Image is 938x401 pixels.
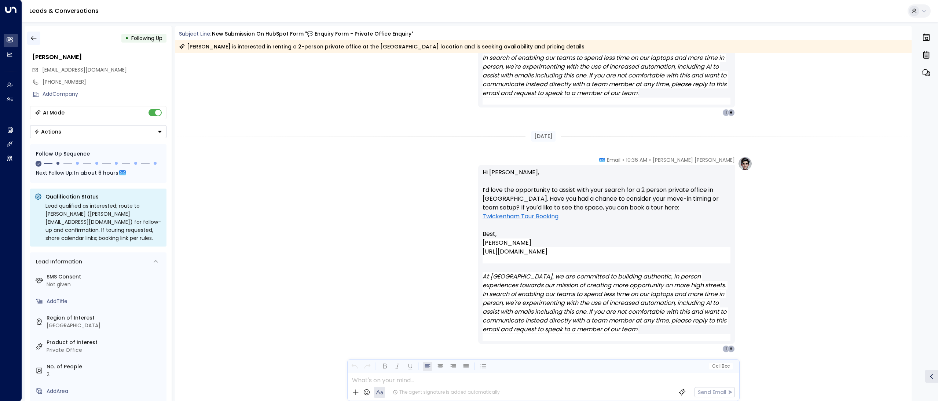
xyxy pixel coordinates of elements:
button: Actions [30,125,166,138]
em: At [GEOGRAPHIC_DATA], we are committed to building authentic, in person experiences towards our m... [483,36,728,97]
div: • [125,32,129,45]
label: SMS Consent [47,273,164,281]
div: 1 [722,345,730,353]
div: Not given [47,281,164,288]
div: 2 [47,371,164,378]
button: Redo [363,362,372,371]
div: [PERSON_NAME] [32,53,166,62]
div: Actions [34,128,61,135]
a: [URL][DOMAIN_NAME] [483,247,547,256]
label: Product of Interest [47,339,164,346]
div: [PERSON_NAME] is interested in renting a 2-person private office at the [GEOGRAPHIC_DATA] locatio... [179,43,585,50]
span: Best, [483,230,497,238]
em: At [GEOGRAPHIC_DATA], we are committed to building authentic, in person experiences towards our m... [483,272,728,333]
span: 10:36 AM [626,156,647,164]
span: [EMAIL_ADDRESS][DOMAIN_NAME] [42,66,127,73]
div: H [728,345,735,353]
div: AI Mode [43,109,65,116]
div: Next Follow Up: [36,169,161,177]
a: Leads & Conversations [29,7,99,15]
span: | [719,364,721,369]
div: [PHONE_NUMBER] [43,78,166,86]
div: Private Office [47,346,164,354]
span: [PERSON_NAME] [483,238,531,247]
div: Lead qualified as interested; route to [PERSON_NAME] ([PERSON_NAME][EMAIL_ADDRESS][DOMAIN_NAME]) ... [45,202,162,242]
span: Following Up [131,34,162,42]
label: No. of People [47,363,164,371]
div: H [728,109,735,116]
div: Button group with a nested menu [30,125,166,138]
div: [DATE] [531,131,556,142]
label: Region of Interest [47,314,164,322]
button: Cc|Bcc [709,363,732,370]
span: [PERSON_NAME] [PERSON_NAME] [653,156,735,164]
div: [GEOGRAPHIC_DATA] [47,322,164,329]
span: • [649,156,651,164]
div: The agent signature is added automatically [393,389,500,395]
div: AddTitle [47,298,164,305]
span: Cc Bcc [712,364,729,369]
div: AddCompany [43,90,166,98]
img: profile-logo.png [738,156,752,171]
p: Qualification Status [45,193,162,200]
span: Email [607,156,620,164]
div: Follow Up Sequence [36,150,161,158]
div: 1 [722,109,730,116]
span: In about 6 hours [74,169,118,177]
span: Subject Line: [179,30,211,37]
div: Lead Information [33,258,82,266]
span: max@thecreativeartworker.com [42,66,127,74]
div: AddArea [47,387,164,395]
div: New submission on HubSpot Form "💬 Enquiry Form - Private Office Enquiry" [212,30,413,38]
button: Undo [350,362,359,371]
p: Hi [PERSON_NAME], I’d love the opportunity to assist with your search for a 2 person private offi... [483,168,730,230]
a: Twickenham Tour Booking [483,212,558,221]
span: • [622,156,624,164]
